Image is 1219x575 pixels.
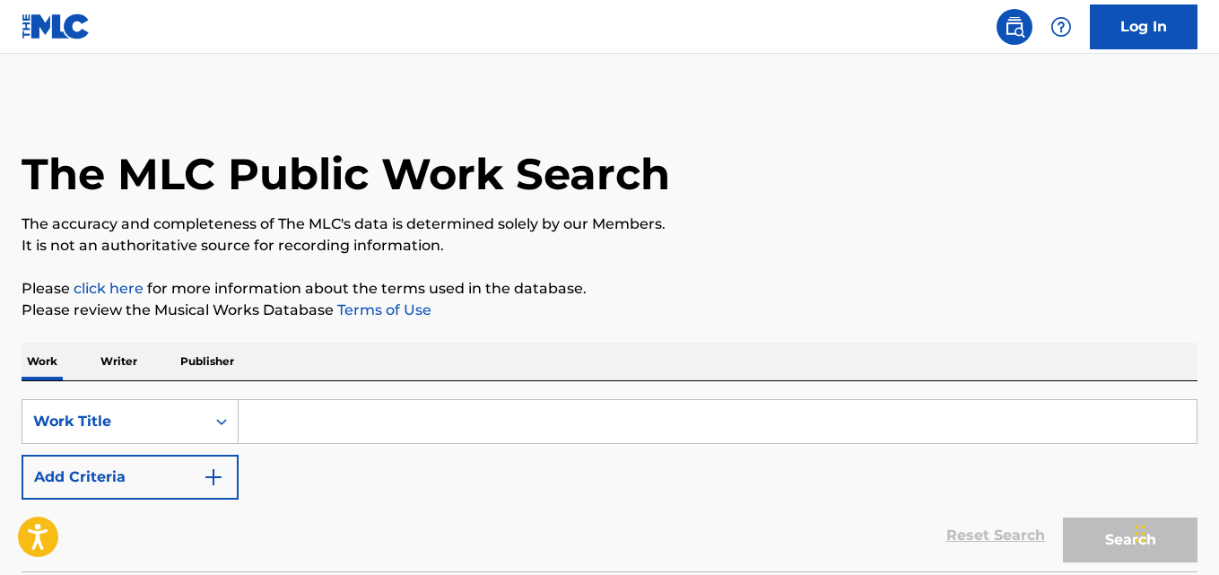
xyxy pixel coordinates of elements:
[22,455,239,500] button: Add Criteria
[203,466,224,488] img: 9d2ae6d4665cec9f34b9.svg
[22,399,1197,571] form: Search Form
[22,278,1197,300] p: Please for more information about the terms used in the database.
[22,343,63,380] p: Work
[175,343,239,380] p: Publisher
[1004,16,1025,38] img: search
[74,280,144,297] a: click here
[1043,9,1079,45] div: Help
[33,411,195,432] div: Work Title
[334,301,431,318] a: Terms of Use
[1090,4,1197,49] a: Log In
[95,343,143,380] p: Writer
[22,235,1197,257] p: It is not an authoritative source for recording information.
[22,13,91,39] img: MLC Logo
[1129,489,1219,575] iframe: Chat Widget
[997,9,1032,45] a: Public Search
[22,213,1197,235] p: The accuracy and completeness of The MLC's data is determined solely by our Members.
[1135,507,1145,561] div: Drag
[1050,16,1072,38] img: help
[22,147,670,201] h1: The MLC Public Work Search
[22,300,1197,321] p: Please review the Musical Works Database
